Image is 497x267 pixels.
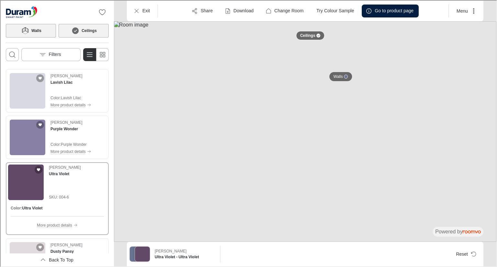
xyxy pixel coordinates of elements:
[129,4,154,17] button: Exit
[50,141,60,147] p: Color :
[233,7,253,14] p: Download
[60,141,86,147] p: Purple Wonder
[261,4,308,17] button: Change Room
[329,71,352,80] button: Walls
[9,72,45,108] img: Lavish Lilac. Link opens in a new window.
[58,23,108,37] button: Ceilings
[36,222,72,228] p: More product details
[5,48,18,60] button: Open search box
[21,48,80,60] button: Open the filters menu
[95,48,108,60] button: Switch to simple view
[48,170,69,176] h4: Ultra Violet
[83,48,108,60] div: Product List Mode Selector
[311,4,359,17] button: Try Colour Sample
[50,79,72,85] h4: Lavish Lilac
[50,101,85,107] p: More product details
[50,125,77,131] h4: Purple Wonder
[435,228,480,235] div: The visualizer is powered by Roomvo.
[152,246,217,261] button: Show details for Ultra Violet
[142,7,149,14] p: Exit
[200,7,212,14] p: Share
[60,94,81,100] p: Lavish Lilac
[50,148,85,154] p: More product details
[154,253,215,259] h6: Ultra Violet - Ultra Violet
[5,253,108,266] button: Scroll back to the beginning
[50,248,73,254] h4: Dusty Pansy
[129,246,144,261] img: Parisian Purple
[21,205,42,210] h6: Ultra Violet
[361,4,418,17] button: Go to product page
[36,243,43,251] button: Add Dusty Pansy to favorites
[462,230,480,233] img: roomvo_wordmark.svg
[5,23,55,37] button: Walls
[81,27,96,33] h6: Ceilings
[220,4,258,17] button: Download
[113,21,496,241] img: Room image
[154,248,186,253] p: [PERSON_NAME]
[451,4,480,17] button: More actions
[374,7,413,14] p: Go to product page
[50,147,91,155] button: More product details
[50,119,82,125] p: [PERSON_NAME]
[36,221,77,228] button: More product details
[50,72,82,78] p: [PERSON_NAME]
[48,194,80,199] span: SKU: 004-6
[5,5,37,18] a: Go to Duram's website.
[95,5,108,18] button: No favorites
[187,4,217,17] button: Share
[31,27,41,33] h6: Walls
[5,115,108,158] div: See Purple Wonder in the room
[50,94,60,100] p: Color :
[134,246,149,261] img: Ultra Violet
[333,73,342,79] p: Walls
[83,48,95,60] button: Switch to detail view
[36,74,43,81] button: Add Lavish Lilac to favorites
[10,205,21,210] h6: Color :
[9,119,45,155] img: Purple Wonder. Link opens in a new window.
[48,164,80,170] p: [PERSON_NAME]
[36,120,43,128] button: Add Purple Wonder to favorites
[435,228,480,235] p: Powered by
[50,241,82,247] p: [PERSON_NAME]
[7,164,43,199] img: Ultra Violet. Link opens in a new window.
[5,5,37,18] img: Logo representing Duram.
[129,246,149,261] button: See products applied in the visualizer
[50,101,91,108] button: More product details
[450,247,480,260] button: Reset product
[300,32,315,38] p: Ceilings
[274,7,303,14] p: Change Room
[295,30,324,39] button: Ceilings
[10,205,103,210] div: Product colors
[48,51,60,57] p: Filters
[5,69,108,112] div: See Lavish Lilac in the room
[316,7,353,14] p: Try Colour Sample
[34,165,42,173] button: Add Ultra Violet to favorites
